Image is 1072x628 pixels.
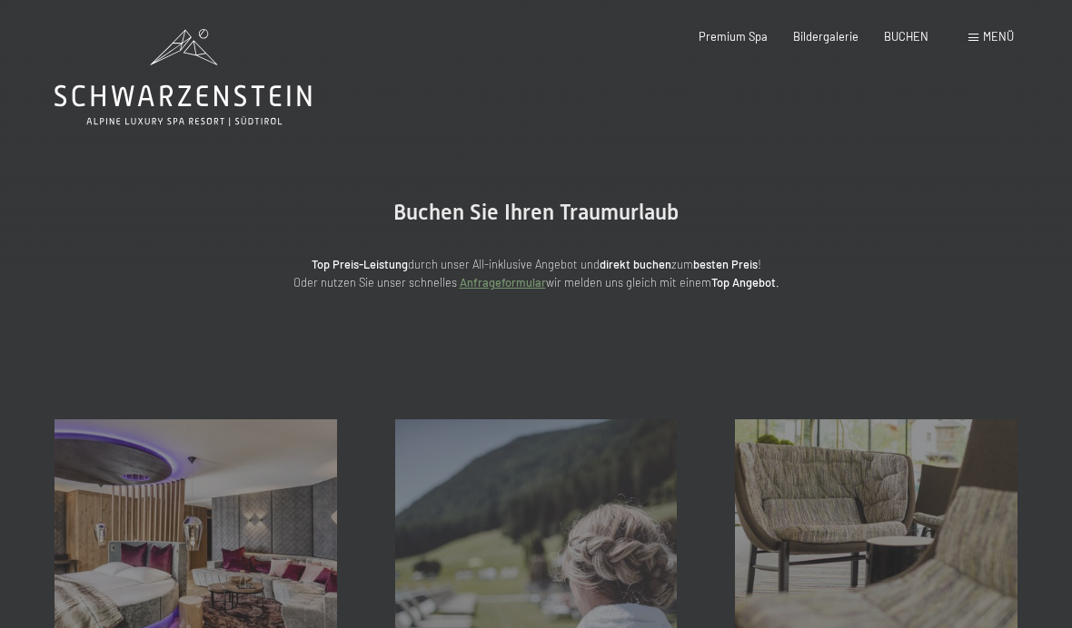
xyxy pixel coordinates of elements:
strong: direkt buchen [600,257,671,271]
span: Buchen Sie Ihren Traumurlaub [393,200,679,225]
a: Anfrageformular [460,275,546,289]
a: Premium Spa [699,29,768,44]
a: BUCHEN [884,29,928,44]
strong: Top Preis-Leistung [312,257,408,271]
a: Bildergalerie [793,29,859,44]
strong: Top Angebot. [711,275,779,289]
strong: besten Preis [693,257,758,271]
span: Menü [983,29,1014,44]
p: durch unser All-inklusive Angebot und zum ! Oder nutzen Sie unser schnelles wir melden uns gleich... [173,255,899,292]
